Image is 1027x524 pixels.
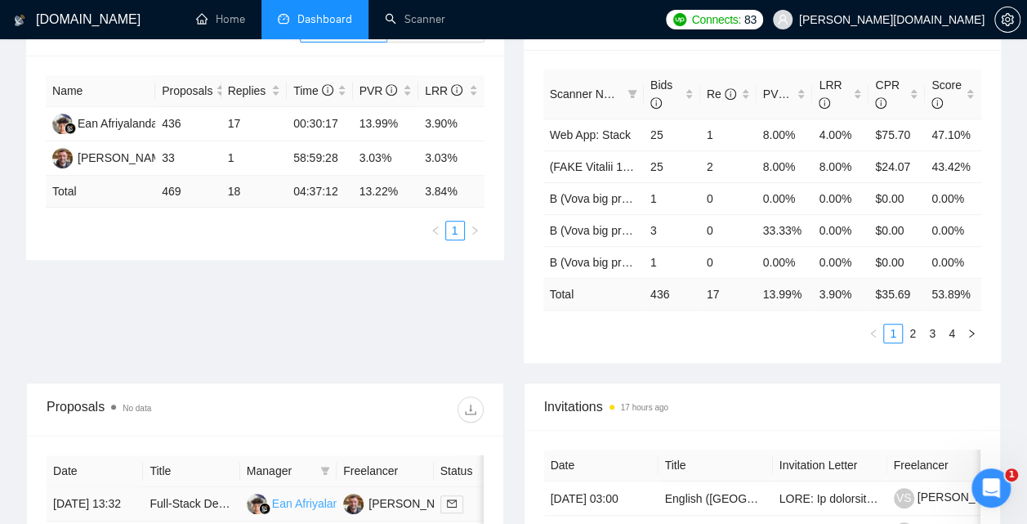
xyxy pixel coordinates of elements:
[287,141,352,176] td: 58:59:28
[659,481,773,516] td: English (UK) Voice Actors Needed for Fictional Character Recording
[627,89,637,99] span: filter
[278,13,289,25] span: dashboard
[221,176,287,208] td: 18
[196,12,245,26] a: homeHome
[52,148,73,168] img: VS
[451,84,462,96] span: info-circle
[644,278,700,310] td: 436
[458,403,483,416] span: download
[868,214,925,246] td: $0.00
[470,226,480,235] span: right
[465,221,484,240] li: Next Page
[903,324,922,343] li: 2
[700,278,757,310] td: 17
[700,214,757,246] td: 0
[819,78,842,110] span: LRR
[757,246,813,278] td: 0.00%
[440,462,507,480] span: Status
[47,455,143,487] th: Date
[385,12,445,26] a: searchScanner
[812,278,868,310] td: 3.90 %
[162,82,212,100] span: Proposals
[707,87,736,101] span: Re
[317,459,333,483] span: filter
[343,494,364,514] img: VS
[994,7,1020,33] button: setting
[155,107,221,141] td: 436
[757,214,813,246] td: 33.33%
[297,12,352,26] span: Dashboard
[925,119,981,150] td: 47.10%
[46,176,155,208] td: Total
[368,495,462,513] div: [PERSON_NAME]
[925,214,981,246] td: 0.00%
[150,497,368,510] a: Full-Stack Developer for E-commerce MVP
[259,503,270,514] img: gigradar-bm.png
[700,182,757,214] td: 0
[353,141,418,176] td: 3.03%
[692,11,741,29] span: Connects:
[78,114,158,132] div: Ean Afriyalanda
[868,182,925,214] td: $0.00
[78,149,172,167] div: [PERSON_NAME]
[550,256,735,269] a: B (Vova big prompt 20.08) AI Python
[883,324,903,343] li: 1
[673,13,686,26] img: upwork-logo.png
[700,150,757,182] td: 2
[943,325,961,343] a: 4
[426,221,445,240] li: Previous Page
[320,466,330,476] span: filter
[47,487,143,522] td: [DATE] 13:32
[14,7,25,34] img: logo
[52,150,172,163] a: VS[PERSON_NAME]
[425,84,462,97] span: LRR
[650,78,672,110] span: Bids
[644,214,700,246] td: 3
[550,160,800,173] a: (FAKE Vitalii 14.08) Full-stack (NO prompt 01.07)
[962,324,981,343] button: right
[550,87,626,101] span: Scanner Name
[812,119,868,150] td: 4.00%
[925,150,981,182] td: 43.42%
[353,107,418,141] td: 13.99%
[868,246,925,278] td: $0.00
[543,278,644,310] td: Total
[465,221,484,240] button: right
[757,182,813,214] td: 0.00%
[644,150,700,182] td: 25
[812,150,868,182] td: 8.00%
[52,114,73,134] img: EA
[247,496,352,509] a: EAEan Afriyalanda
[123,404,151,413] span: No data
[418,107,484,141] td: 3.90%
[287,107,352,141] td: 00:30:17
[650,97,662,109] span: info-circle
[700,246,757,278] td: 0
[884,325,902,343] a: 1
[757,278,813,310] td: 13.99 %
[228,82,268,100] span: Replies
[247,494,267,514] img: EA
[875,78,900,110] span: CPR
[777,14,788,25] span: user
[894,490,1011,504] a: VS[PERSON_NAME]
[247,462,314,480] span: Manager
[962,324,981,343] li: Next Page
[922,324,942,343] li: 3
[644,119,700,150] td: 25
[272,495,352,513] div: Ean Afriyalanda
[819,97,830,109] span: info-circle
[789,88,801,100] span: info-circle
[337,455,433,487] th: Freelancer
[868,278,925,310] td: $ 35.69
[904,325,922,343] a: 2
[431,226,440,235] span: left
[812,246,868,278] td: 0.00%
[931,97,943,109] span: info-circle
[925,246,981,278] td: 0.00%
[418,176,484,208] td: 3.84 %
[967,329,976,338] span: right
[52,116,158,129] a: EAEan Afriyalanda
[868,329,878,338] span: left
[446,222,464,240] a: 1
